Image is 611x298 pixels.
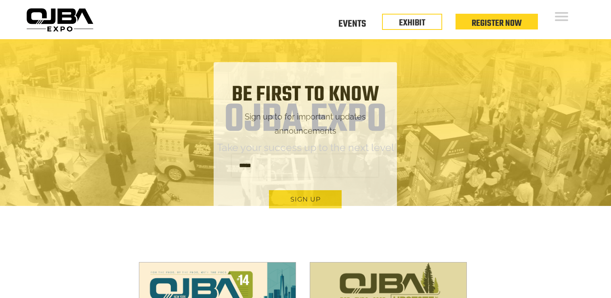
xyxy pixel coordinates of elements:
[472,17,522,30] a: Register Now
[214,82,397,108] h1: Be first to know
[399,16,425,30] a: EXHIBIT
[29,141,582,154] h2: Take your success up to the next level
[214,110,397,138] p: Sign up to for important updates announcements
[269,190,342,208] button: Sign up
